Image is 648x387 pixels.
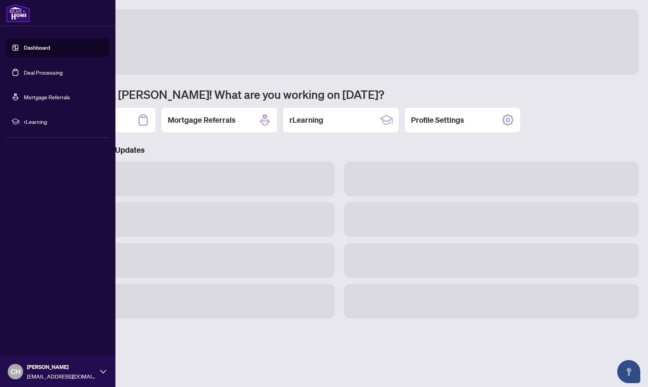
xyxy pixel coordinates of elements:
[617,360,640,383] button: Open asap
[40,87,639,102] h1: Welcome back [PERSON_NAME]! What are you working on [DATE]?
[168,115,235,125] h2: Mortgage Referrals
[24,69,63,76] a: Deal Processing
[411,115,464,125] h2: Profile Settings
[11,366,20,377] span: CH
[40,145,639,155] h3: Brokerage & Industry Updates
[6,4,30,22] img: logo
[24,93,70,100] a: Mortgage Referrals
[289,115,323,125] h2: rLearning
[24,117,104,126] span: rLearning
[27,363,96,371] span: [PERSON_NAME]
[24,44,50,51] a: Dashboard
[27,372,96,380] span: [EMAIL_ADDRESS][DOMAIN_NAME]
